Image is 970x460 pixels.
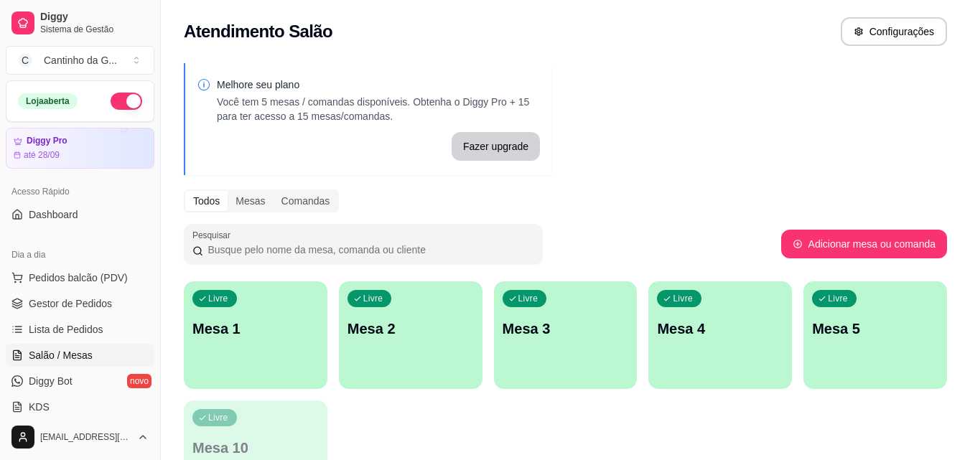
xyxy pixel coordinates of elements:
button: LivreMesa 5 [803,281,947,389]
p: Livre [363,293,383,304]
button: LivreMesa 2 [339,281,482,389]
article: até 28/09 [24,149,60,161]
h2: Atendimento Salão [184,20,332,43]
button: Configurações [841,17,947,46]
a: DiggySistema de Gestão [6,6,154,40]
p: Livre [673,293,693,304]
span: KDS [29,400,50,414]
button: Alterar Status [111,93,142,110]
button: Adicionar mesa ou comanda [781,230,947,258]
div: Dia a dia [6,243,154,266]
a: Lista de Pedidos [6,318,154,341]
span: Diggy Bot [29,374,73,388]
p: Livre [208,293,228,304]
input: Pesquisar [203,243,534,257]
div: Cantinho da G ... [44,53,117,67]
p: Livre [518,293,538,304]
button: LivreMesa 3 [494,281,638,389]
a: KDS [6,395,154,418]
a: Dashboard [6,203,154,226]
div: Acesso Rápido [6,180,154,203]
p: Mesa 4 [657,319,783,339]
div: Comandas [274,191,338,211]
span: Sistema de Gestão [40,24,149,35]
a: Salão / Mesas [6,344,154,367]
a: Diggy Botnovo [6,370,154,393]
a: Gestor de Pedidos [6,292,154,315]
button: LivreMesa 4 [648,281,792,389]
button: [EMAIL_ADDRESS][DOMAIN_NAME] [6,420,154,454]
div: Loja aberta [18,93,78,109]
p: Livre [208,412,228,423]
span: Dashboard [29,207,78,222]
label: Pesquisar [192,229,235,241]
button: Pedidos balcão (PDV) [6,266,154,289]
article: Diggy Pro [27,136,67,146]
div: Todos [185,191,228,211]
button: Fazer upgrade [452,132,540,161]
p: Mesa 2 [348,319,474,339]
p: Mesa 5 [812,319,938,339]
div: Mesas [228,191,273,211]
span: Pedidos balcão (PDV) [29,271,128,285]
span: Lista de Pedidos [29,322,103,337]
p: Mesa 3 [503,319,629,339]
p: Mesa 10 [192,438,319,458]
p: Mesa 1 [192,319,319,339]
p: Melhore seu plano [217,78,540,92]
p: Livre [828,293,848,304]
span: Salão / Mesas [29,348,93,362]
p: Você tem 5 mesas / comandas disponíveis. Obtenha o Diggy Pro + 15 para ter acesso a 15 mesas/coma... [217,95,540,123]
span: [EMAIL_ADDRESS][DOMAIN_NAME] [40,431,131,443]
a: Diggy Proaté 28/09 [6,128,154,169]
span: Gestor de Pedidos [29,296,112,311]
button: Select a team [6,46,154,75]
span: Diggy [40,11,149,24]
span: C [18,53,32,67]
button: LivreMesa 1 [184,281,327,389]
